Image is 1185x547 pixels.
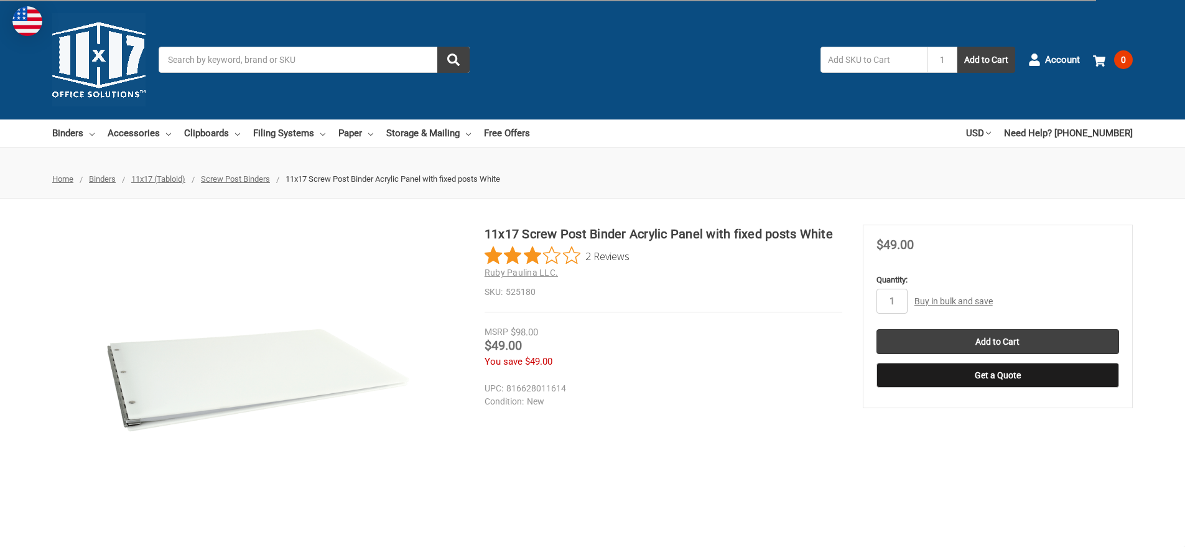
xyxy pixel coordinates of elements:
span: 0 [1114,50,1133,69]
a: Screw Post Binders [201,174,270,184]
dt: Condition: [485,395,524,408]
a: Paper [338,119,373,147]
input: Add SKU to Cart [820,47,927,73]
span: 2 Reviews [585,246,630,265]
a: Ruby Paulina LLC. [485,268,558,278]
label: Quantity: [876,274,1119,286]
span: $98.00 [511,327,538,338]
a: Free Offers [484,119,530,147]
span: $49.00 [485,338,522,353]
a: Account [1028,44,1080,76]
a: 0 [1093,44,1133,76]
a: Filing Systems [253,119,325,147]
a: Storage & Mailing [386,119,471,147]
h1: 11x17 Screw Post Binder Acrylic Panel with fixed posts White [485,225,842,243]
a: Need Help? [PHONE_NUMBER] [1004,119,1133,147]
a: Buy in bulk and save [914,296,993,306]
a: Binders [89,174,116,184]
div: MSRP [485,325,508,339]
img: duty and tax information for United States [12,6,42,36]
a: Accessories [108,119,171,147]
img: 11x17 Screw Post Binder Acrylic Panel with fixed posts White [103,225,414,536]
a: 11x17 (Tabloid) [131,174,185,184]
span: You save [485,356,523,367]
button: Get a Quote [876,363,1119,388]
button: Add to Cart [957,47,1015,73]
input: Search by keyword, brand or SKU [159,47,470,73]
dd: 525180 [485,286,842,299]
a: Clipboards [184,119,240,147]
a: USD [966,119,991,147]
dt: UPC: [485,382,503,395]
span: 11x17 Screw Post Binder Acrylic Panel with fixed posts White [286,174,500,184]
dt: SKU: [485,286,503,299]
a: Binders [52,119,95,147]
input: Add to Cart [876,329,1119,354]
img: 11x17.com [52,13,146,106]
dd: New [485,395,837,408]
button: Rated 3 out of 5 stars from 2 reviews. Jump to reviews. [485,246,630,265]
a: Home [52,174,73,184]
dd: 816628011614 [485,382,837,395]
span: Account [1045,53,1080,67]
span: $49.00 [525,356,552,367]
span: $49.00 [876,237,914,252]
